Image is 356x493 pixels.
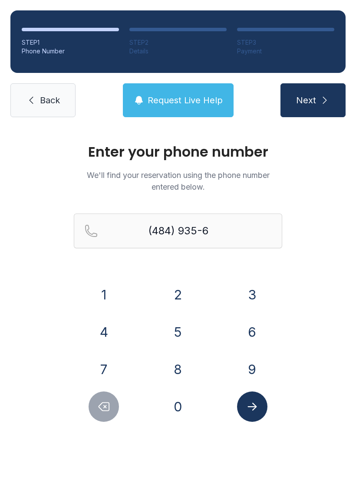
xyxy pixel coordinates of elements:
input: Reservation phone number [74,214,282,248]
span: Request Live Help [148,94,223,106]
div: STEP 3 [237,38,334,47]
button: 4 [89,317,119,347]
button: 5 [163,317,193,347]
div: STEP 2 [129,38,227,47]
span: Back [40,94,60,106]
h1: Enter your phone number [74,145,282,159]
button: 9 [237,354,267,385]
button: Delete number [89,391,119,422]
div: STEP 1 [22,38,119,47]
button: 6 [237,317,267,347]
div: Phone Number [22,47,119,56]
span: Next [296,94,316,106]
div: Details [129,47,227,56]
p: We'll find your reservation using the phone number entered below. [74,169,282,193]
button: 1 [89,279,119,310]
button: Submit lookup form [237,391,267,422]
button: 0 [163,391,193,422]
button: 2 [163,279,193,310]
div: Payment [237,47,334,56]
button: 3 [237,279,267,310]
button: 7 [89,354,119,385]
button: 8 [163,354,193,385]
